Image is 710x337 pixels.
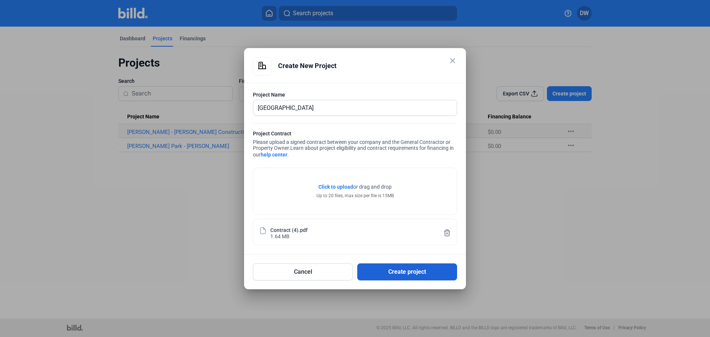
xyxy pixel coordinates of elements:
[253,130,457,160] div: Please upload a signed contract between your company and the General Contractor or Property Owner.
[353,183,392,191] span: or drag and drop
[253,130,457,139] div: Project Contract
[357,263,457,280] button: Create project
[253,91,457,98] div: Project Name
[278,57,457,75] div: Create New Project
[270,226,308,233] div: Contract (4).pdf
[261,152,287,158] a: help center
[317,192,394,199] div: Up to 20 files, max size per file is 15MB
[270,233,290,239] div: 1.64 MB
[318,184,353,190] span: Click to upload
[253,145,454,158] span: Learn about project eligibility and contract requirements for financing in our .
[448,56,457,65] mat-icon: close
[253,263,353,280] button: Cancel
